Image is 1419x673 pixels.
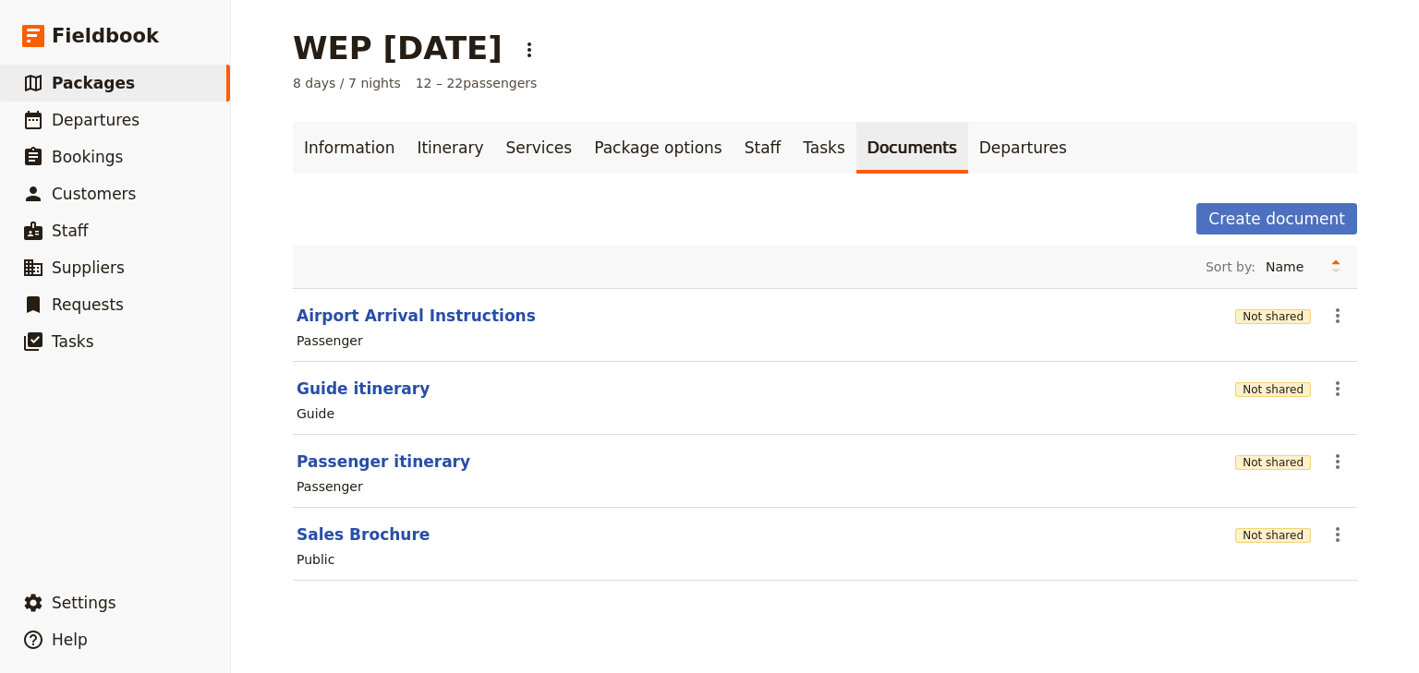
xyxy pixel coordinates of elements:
[1257,253,1322,281] select: Sort by:
[406,122,494,174] a: Itinerary
[52,148,123,166] span: Bookings
[1322,300,1353,331] button: Actions
[968,122,1078,174] a: Departures
[1322,446,1353,477] button: Actions
[297,331,363,350] div: Passenger
[293,122,406,174] a: Information
[297,477,363,496] div: Passenger
[416,74,538,92] span: 12 – 22 passengers
[297,451,470,473] button: Passenger itinerary
[52,74,135,92] span: Packages
[297,523,430,546] button: Sales Brochure
[293,74,401,92] span: 8 days / 7 nights
[297,404,334,423] div: Guide
[52,332,94,351] span: Tasks
[856,122,968,174] a: Documents
[1322,373,1353,404] button: Actions
[52,258,125,277] span: Suppliers
[583,122,733,174] a: Package options
[52,295,124,314] span: Requests
[1235,528,1311,543] button: Not shared
[52,185,136,203] span: Customers
[514,34,545,66] button: Actions
[1235,382,1311,397] button: Not shared
[52,594,116,612] span: Settings
[1322,519,1353,550] button: Actions
[293,30,503,66] h1: WEP [DATE]
[495,122,584,174] a: Services
[297,378,430,400] button: Guide itinerary
[52,111,139,129] span: Departures
[297,550,334,569] div: Public
[734,122,793,174] a: Staff
[1235,309,1311,324] button: Not shared
[1206,258,1255,276] span: Sort by:
[792,122,856,174] a: Tasks
[297,305,536,327] button: Airport Arrival Instructions
[52,22,159,50] span: Fieldbook
[1196,203,1357,234] button: Create document
[52,631,88,649] span: Help
[1235,455,1311,470] button: Not shared
[1322,253,1350,281] button: Change sort direction
[52,222,89,240] span: Staff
